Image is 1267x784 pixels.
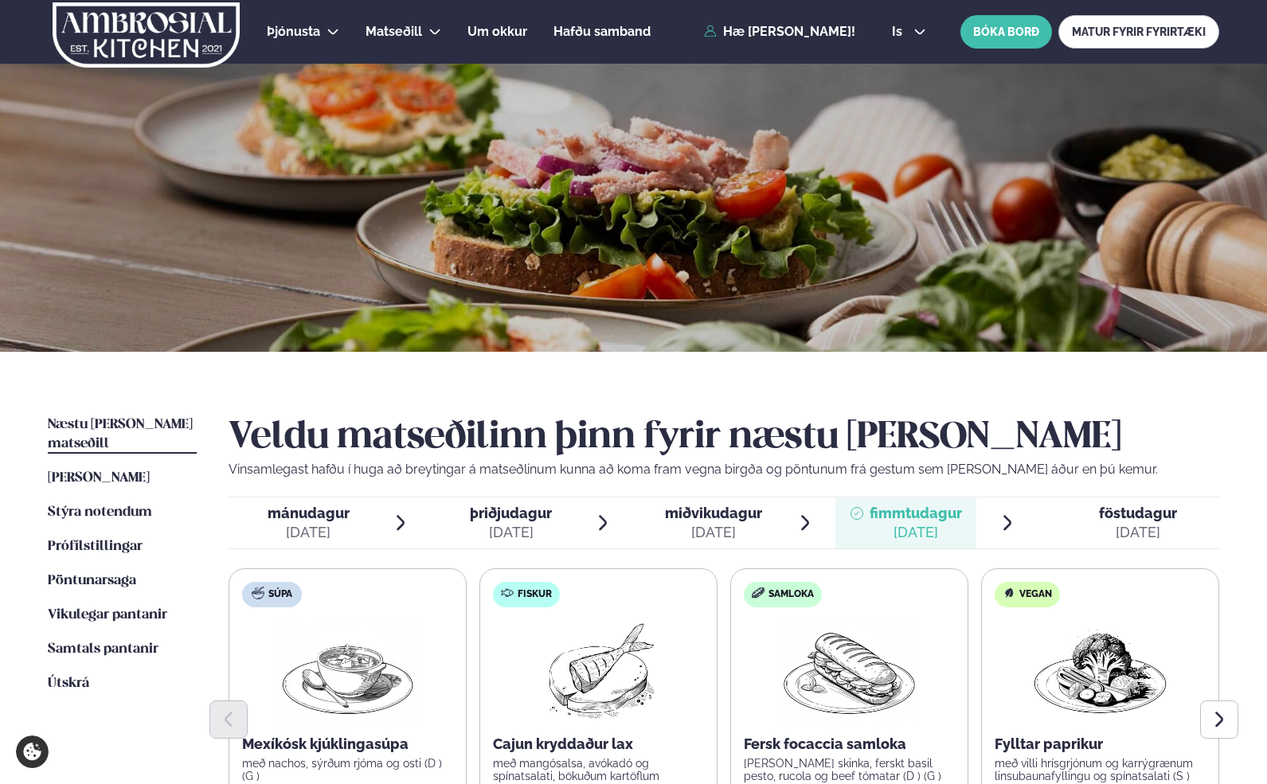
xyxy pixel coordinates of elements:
span: fimmtudagur [870,505,962,521]
span: föstudagur [1099,505,1177,521]
span: mánudagur [268,505,350,521]
a: Þjónusta [267,22,320,41]
div: [DATE] [665,523,762,542]
button: Next slide [1200,700,1238,739]
img: sandwich-new-16px.svg [752,587,765,599]
p: með mangósalsa, avókadó og spínatsalati, bökuðum kartöflum [493,757,704,782]
a: MATUR FYRIR FYRIRTÆKI [1058,15,1219,49]
span: Stýra notendum [48,505,152,519]
p: Fersk focaccia samloka [744,735,955,754]
span: Samloka [768,588,814,601]
img: logo [51,2,241,68]
img: Fish.png [528,620,669,722]
p: með nachos, sýrðum rjóma og osti (D ) (G ) [242,757,453,782]
button: BÓKA BORÐ [960,15,1052,49]
p: með villi hrísgrjónum og karrýgrænum linsubaunafyllingu og spínatsalati (S ) [995,757,1206,782]
p: Vinsamlegast hafðu í huga að breytingar á matseðlinum kunna að koma fram vegna birgða og pöntunum... [229,460,1219,479]
a: [PERSON_NAME] [48,469,150,488]
a: Samtals pantanir [48,640,158,659]
span: Samtals pantanir [48,642,158,656]
a: Vikulegar pantanir [48,606,167,625]
span: [PERSON_NAME] [48,471,150,485]
span: Um okkur [467,24,527,39]
img: Soup.png [278,620,418,722]
div: [DATE] [470,523,552,542]
span: miðvikudagur [665,505,762,521]
h2: Veldu matseðilinn þinn fyrir næstu [PERSON_NAME] [229,415,1219,460]
p: [PERSON_NAME] skinka, ferskt basil pesto, rucola og beef tómatar (D ) (G ) [744,757,955,782]
span: Hafðu samband [553,24,651,39]
p: Fylltar paprikur [995,735,1206,754]
span: Súpa [268,588,292,601]
span: Vegan [1019,588,1052,601]
a: Pöntunarsaga [48,571,136,591]
div: [DATE] [870,523,962,542]
span: Prófílstillingar [48,540,143,553]
div: [DATE] [268,523,350,542]
a: Prófílstillingar [48,537,143,556]
span: Vikulegar pantanir [48,608,167,622]
a: Stýra notendum [48,503,152,522]
a: Hæ [PERSON_NAME]! [704,25,855,39]
span: Útskrá [48,677,89,690]
img: soup.svg [252,587,264,599]
div: [DATE] [1099,523,1177,542]
a: Hafðu samband [553,22,651,41]
p: Mexíkósk kjúklingasúpa [242,735,453,754]
img: Vegan.svg [1003,587,1015,599]
img: Panini.png [780,620,920,722]
span: Pöntunarsaga [48,574,136,587]
button: Previous slide [209,700,248,739]
a: Útskrá [48,674,89,693]
span: Matseðill [366,24,422,39]
img: Vegan.png [1030,620,1171,722]
p: Cajun kryddaður lax [493,735,704,754]
span: Næstu [PERSON_NAME] matseðill [48,418,193,451]
span: þriðjudagur [470,505,552,521]
a: Matseðill [366,22,422,41]
a: Um okkur [467,22,527,41]
span: Þjónusta [267,24,320,39]
img: fish.svg [501,587,514,599]
a: Cookie settings [16,735,49,768]
span: Fiskur [518,588,552,601]
button: is [879,25,939,38]
a: Næstu [PERSON_NAME] matseðill [48,415,197,454]
span: is [892,25,907,38]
